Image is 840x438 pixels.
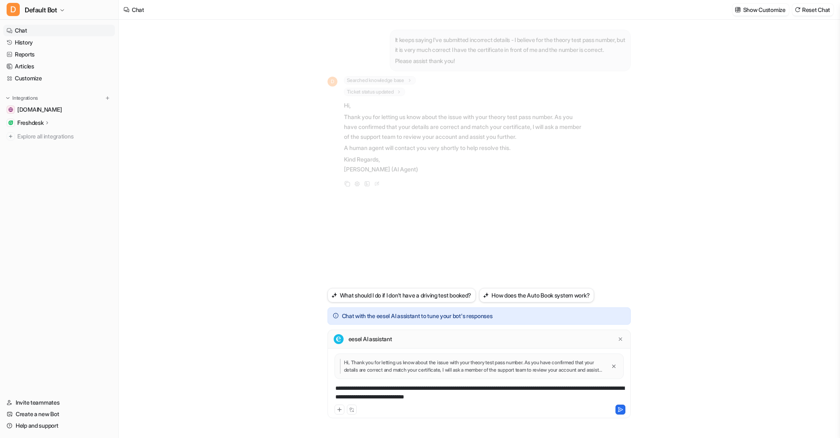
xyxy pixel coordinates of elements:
span: D [328,77,337,87]
button: Integrations [3,94,40,102]
img: reset [795,7,800,13]
p: Hi, Thank you for letting us know about the issue with your theory test pass number. As you have ... [340,359,606,374]
a: Chat [3,25,115,36]
button: How does the Auto Book system work? [479,288,594,302]
a: Invite teammates [3,397,115,408]
button: What should I do if I don't have a driving test booked? [328,288,476,302]
span: D [7,3,20,16]
span: Default Bot [25,4,57,16]
p: Integrations [12,95,38,101]
p: It keeps saying I've submitted incorrect details - I believe for the theory test pass number, but... [395,35,625,55]
img: menu_add.svg [105,95,110,101]
a: Help and support [3,420,115,431]
a: History [3,37,115,48]
button: Close quote [609,362,618,371]
img: drivingtests.co.uk [8,107,13,112]
a: Articles [3,61,115,72]
p: Chat with the eesel AI assistant to tune your bot's responses [342,312,493,320]
span: [DOMAIN_NAME] [17,105,62,114]
img: Freshdesk [8,120,13,125]
p: Show Customize [743,5,786,14]
div: Chat [132,5,144,14]
img: customize [735,7,741,13]
p: Hi, [344,101,585,110]
p: A human agent will contact you very shortly to help resolve this. [344,143,585,153]
a: drivingtests.co.uk[DOMAIN_NAME] [3,104,115,115]
p: eesel AI assistant [349,335,392,343]
a: Customize [3,73,115,84]
button: Reset Chat [792,4,833,16]
p: Please assist thank you! [395,56,625,66]
a: Reports [3,49,115,60]
button: Show Customize [732,4,789,16]
span: Explore all integrations [17,130,112,143]
p: Thank you for letting us know about the issue with your theory test pass number. As you have conf... [344,112,585,142]
p: Freshdesk [17,119,43,127]
span: Searched knowledge base [344,76,416,84]
img: expand menu [5,95,11,101]
img: explore all integrations [7,132,15,141]
p: Kind Regards, [PERSON_NAME] (AI Agent) [344,155,585,174]
a: Explore all integrations [3,131,115,142]
span: Ticket status updated [344,88,405,96]
a: Create a new Bot [3,408,115,420]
